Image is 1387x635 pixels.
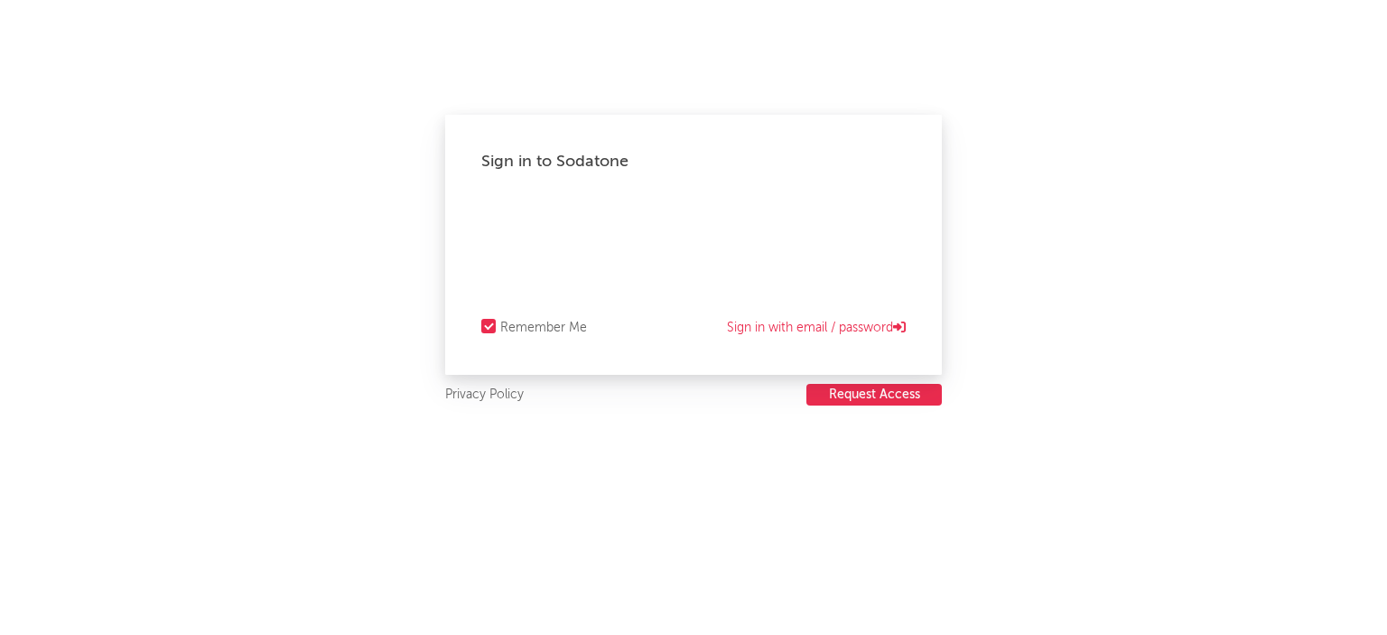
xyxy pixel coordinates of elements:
a: Request Access [806,384,942,406]
a: Privacy Policy [445,384,524,406]
div: Remember Me [500,317,587,339]
button: Request Access [806,384,942,406]
div: Sign in to Sodatone [481,151,906,173]
a: Sign in with email / password [727,317,906,339]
